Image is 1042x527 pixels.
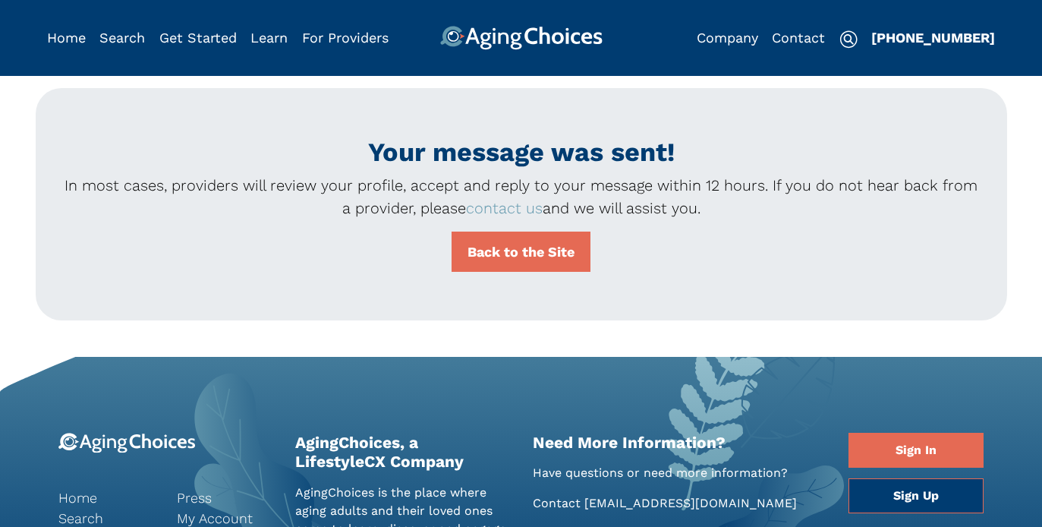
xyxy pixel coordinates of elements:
[533,494,826,513] p: Contact
[99,26,145,50] div: Popover trigger
[839,30,858,49] img: search-icon.svg
[466,199,543,217] a: contact us
[848,478,984,513] a: Sign Up
[533,464,826,482] p: Have questions or need more information?
[584,496,797,510] a: [EMAIL_ADDRESS][DOMAIN_NAME]
[47,30,86,46] a: Home
[697,30,758,46] a: Company
[452,232,590,272] a: Back to the Site
[848,433,984,468] a: Sign In
[99,30,145,46] a: Search
[58,433,196,453] img: 9-logo.svg
[295,433,510,471] h2: AgingChoices, a LifestyleCX Company
[159,30,237,46] a: Get Started
[250,30,288,46] a: Learn
[58,488,154,508] a: Home
[871,30,995,46] a: [PHONE_NUMBER]
[60,174,983,219] p: In most cases, providers will review your profile, accept and reply to your message within 12 hou...
[177,488,272,508] a: Press
[533,433,826,452] h2: Need More Information?
[439,26,602,50] img: AgingChoices
[302,30,389,46] a: For Providers
[772,30,825,46] a: Contact
[60,137,983,168] h1: Your message was sent!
